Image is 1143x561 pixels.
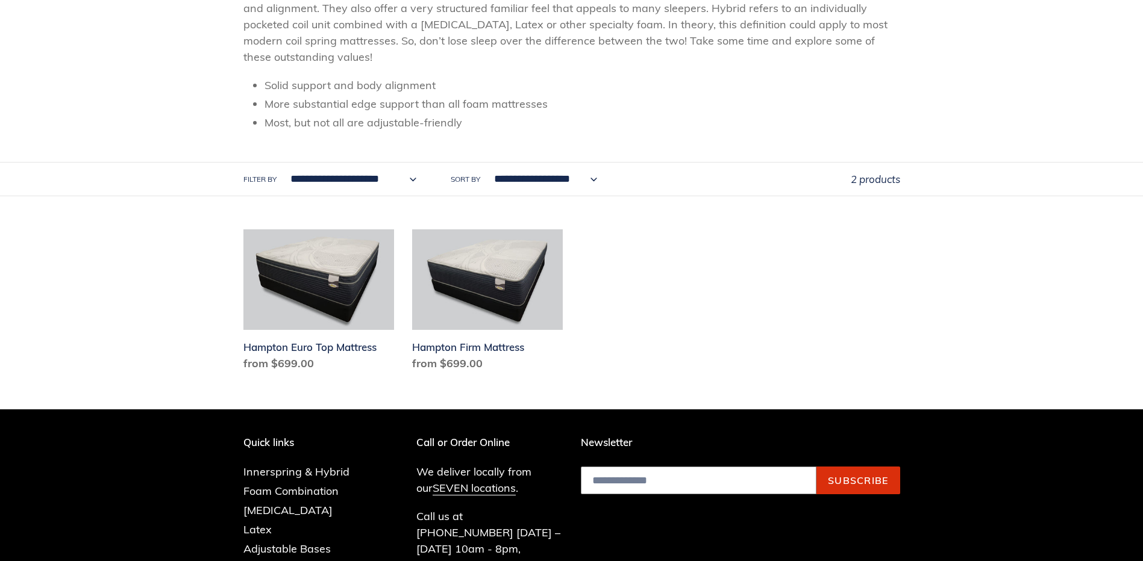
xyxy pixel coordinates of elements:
p: We deliver locally from our . [416,463,563,496]
p: Newsletter [581,436,900,448]
a: Hampton Euro Top Mattress [243,229,394,376]
a: Latex [243,522,272,536]
label: Sort by [451,174,480,185]
a: Hampton Firm Mattress [412,229,563,376]
a: Innerspring & Hybrid [243,465,349,479]
a: Adjustable Bases [243,542,331,556]
li: Most, but not all are adjustable-friendly [265,114,900,131]
span: 2 products [851,173,900,185]
a: Foam Combination [243,484,339,498]
label: Filter by [243,174,277,185]
li: More substantial edge support than all foam mattresses [265,96,900,112]
p: Call or Order Online [416,436,563,448]
p: Quick links [243,436,368,448]
button: Subscribe [816,466,900,494]
a: [MEDICAL_DATA] [243,503,333,517]
input: Email address [581,466,816,494]
li: Solid support and body alignment [265,77,900,93]
span: Subscribe [828,474,889,486]
a: SEVEN locations [433,481,516,495]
